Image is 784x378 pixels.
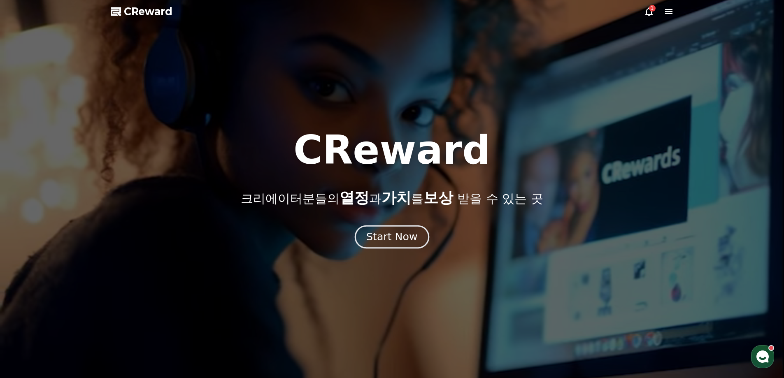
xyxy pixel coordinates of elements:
h1: CReward [293,130,491,170]
button: Start Now [355,225,429,248]
a: CReward [111,5,172,18]
p: 크리에이터분들의 과 를 받을 수 있는 곳 [241,190,543,206]
span: 보상 [423,189,453,206]
a: 홈 [2,261,54,281]
a: 대화 [54,261,106,281]
span: 대화 [75,274,85,280]
a: 1 [644,7,654,16]
div: 1 [649,5,656,12]
a: 설정 [106,261,158,281]
span: 열정 [340,189,369,206]
a: Start Now [356,234,428,242]
span: 설정 [127,273,137,280]
span: 가치 [382,189,411,206]
div: Start Now [366,230,417,244]
span: 홈 [26,273,31,280]
span: CReward [124,5,172,18]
